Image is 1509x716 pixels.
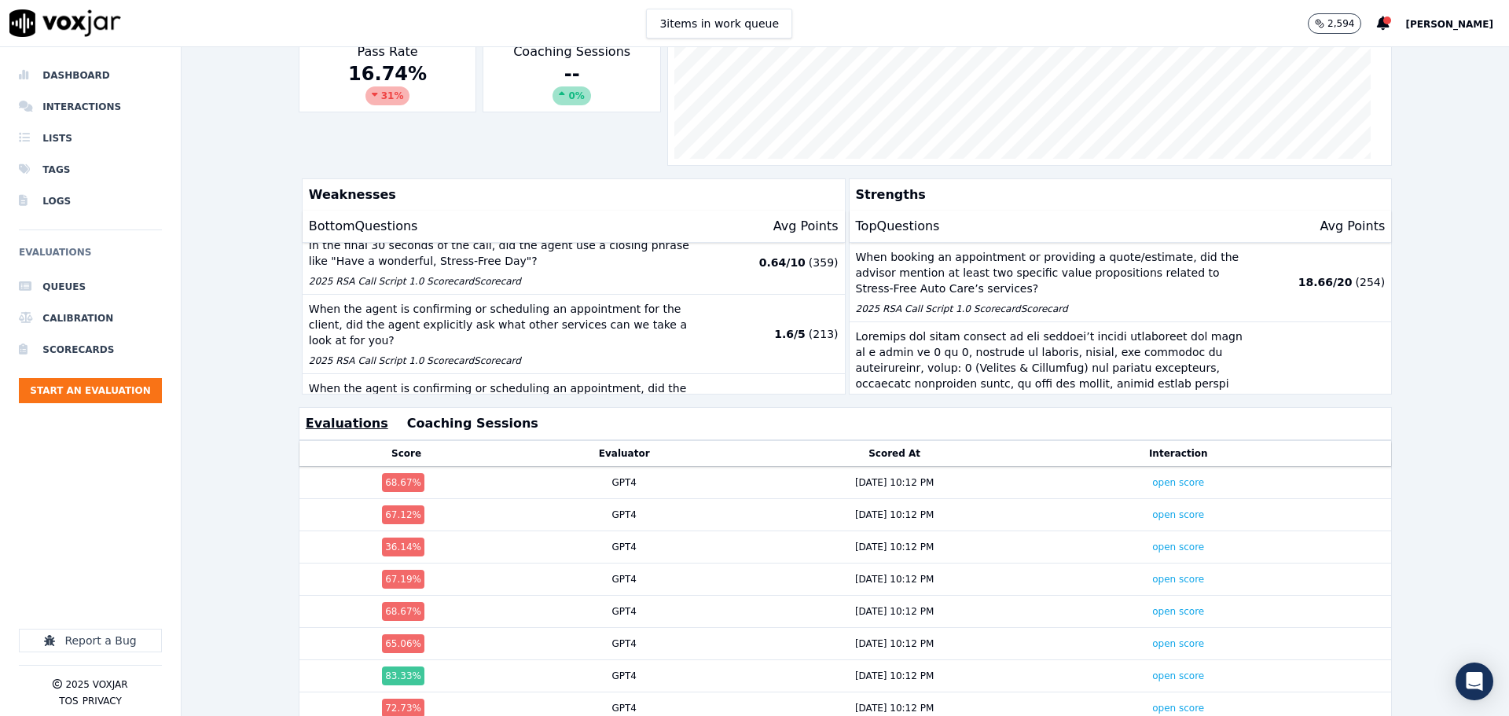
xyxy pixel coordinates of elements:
p: When the agent is confirming or scheduling an appointment, did the agent explicitly ask the clien... [309,380,706,428]
p: Top Questions [856,217,940,236]
button: Start an Evaluation [19,378,162,403]
div: [DATE] 10:12 PM [855,541,934,553]
p: Avg Points [773,217,839,236]
div: GPT4 [611,605,637,618]
div: 36.14 % [382,538,424,556]
button: [PERSON_NAME] [1405,14,1509,33]
div: GPT4 [611,637,637,650]
div: [DATE] 10:12 PM [855,637,934,650]
div: Coaching Sessions [483,35,661,112]
div: Pass Rate [299,35,477,112]
button: When booking an appointment or providing a quote/estimate, did the advisor mention at least two s... [850,243,1392,322]
div: GPT4 [611,573,637,586]
div: 67.19 % [382,570,424,589]
div: 16.74 % [306,61,470,105]
button: 3items in work queue [646,9,792,39]
button: Evaluations [306,414,388,433]
a: open score [1152,606,1204,617]
button: When the agent is confirming or scheduling an appointment, did the agent explicitly ask the clien... [303,374,845,453]
div: 83.33 % [382,666,424,685]
div: 65.06 % [382,634,424,653]
p: Weaknesses [303,179,839,211]
div: Open Intercom Messenger [1456,663,1493,700]
a: open score [1152,670,1204,681]
p: When the agent is confirming or scheduling an appointment for the client, did the agent explicitl... [309,301,706,348]
div: [DATE] 10:12 PM [855,509,934,521]
p: ( 254 ) [1356,274,1386,290]
div: -- [490,61,654,105]
div: GPT4 [611,509,637,521]
a: Queues [19,271,162,303]
div: [DATE] 10:12 PM [855,605,934,618]
a: open score [1152,574,1204,585]
p: Avg Points [1320,217,1385,236]
p: 2025 Voxjar [65,678,127,691]
a: Interactions [19,91,162,123]
p: 0.64 / 10 [759,255,806,270]
div: 68.67 % [382,602,424,621]
a: Tags [19,154,162,185]
button: TOS [59,695,78,707]
p: Strengths [850,179,1386,211]
p: 18.66 / 20 [1298,274,1353,290]
div: GPT4 [611,476,637,489]
button: In the final 30 seconds of the call, did the agent use a closing phrase like "Have a wonderful, S... [303,231,845,295]
button: When the agent is confirming or scheduling an appointment for the client, did the agent explicitl... [303,295,845,374]
button: Interaction [1149,447,1208,460]
h6: Evaluations [19,243,162,271]
a: Scorecards [19,334,162,365]
p: 2,594 [1327,17,1354,30]
a: open score [1152,542,1204,553]
div: [DATE] 10:12 PM [855,702,934,714]
div: 68.67 % [382,473,424,492]
a: Calibration [19,303,162,334]
p: 2025 RSA Call Script 1.0 Scorecard Scorecard [309,354,706,367]
p: In the final 30 seconds of the call, did the agent use a closing phrase like "Have a wonderful, S... [309,237,706,269]
button: Loremips dol sitam consect ad eli seddoei’t incidi utlaboreet dol magn al e admin ve 0 qu 0, nost... [850,322,1392,622]
img: voxjar logo [9,9,121,37]
div: [DATE] 10:12 PM [855,476,934,489]
a: open score [1152,509,1204,520]
a: Dashboard [19,60,162,91]
p: Bottom Questions [309,217,418,236]
p: ( 359 ) [809,255,839,270]
button: 2,594 [1308,13,1361,34]
a: Lists [19,123,162,154]
p: When booking an appointment or providing a quote/estimate, did the advisor mention at least two s... [856,249,1253,296]
p: 1.6 / 5 [774,326,806,342]
a: open score [1152,477,1204,488]
button: Scored At [868,447,920,460]
div: 0% [553,86,590,105]
a: Logs [19,185,162,217]
p: 2025 RSA Call Script 1.0 Scorecard Scorecard [856,303,1253,315]
div: 67.12 % [382,505,424,524]
p: ( 213 ) [809,326,839,342]
button: Coaching Sessions [407,414,538,433]
span: [PERSON_NAME] [1405,19,1493,30]
button: Report a Bug [19,629,162,652]
button: Privacy [83,695,122,707]
button: Evaluator [599,447,650,460]
p: Loremips dol sitam consect ad eli seddoei’t incidi utlaboreet dol magn al e admin ve 0 qu 0, nost... [856,329,1253,596]
div: GPT4 [611,702,637,714]
div: GPT4 [611,541,637,553]
div: 31 % [365,86,410,105]
div: [DATE] 10:12 PM [855,573,934,586]
div: GPT4 [611,670,637,682]
button: Score [391,447,421,460]
p: 2025 RSA Call Script 1.0 Scorecard Scorecard [309,275,706,288]
button: 2,594 [1308,13,1377,34]
a: open score [1152,703,1204,714]
a: open score [1152,638,1204,649]
div: [DATE] 10:12 PM [855,670,934,682]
